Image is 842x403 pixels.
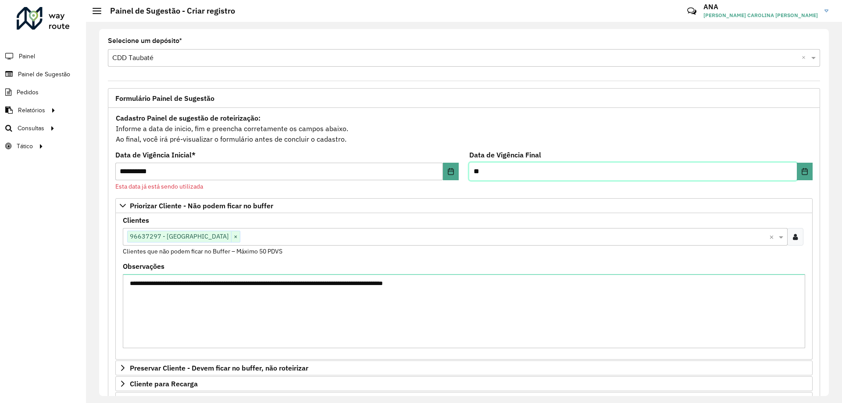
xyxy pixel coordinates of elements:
span: Clear all [802,53,809,63]
span: × [231,232,240,242]
span: Painel de Sugestão [18,70,70,79]
span: Cliente para Multi-CDD/Internalização [130,396,253,403]
span: Cliente para Recarga [130,380,198,387]
small: Clientes que não podem ficar no Buffer – Máximo 50 PDVS [123,247,282,255]
label: Observações [123,261,164,271]
a: Cliente para Recarga [115,376,813,391]
span: Relatórios [18,106,45,115]
h3: ANA [703,3,818,11]
span: Formulário Painel de Sugestão [115,95,214,102]
button: Choose Date [443,163,459,180]
label: Selecione um depósito [108,36,182,46]
button: Choose Date [797,163,813,180]
div: Informe a data de inicio, fim e preencha corretamente os campos abaixo. Ao final, você irá pré-vi... [115,112,813,145]
span: Preservar Cliente - Devem ficar no buffer, não roteirizar [130,364,308,371]
span: Priorizar Cliente - Não podem ficar no buffer [130,202,273,209]
div: Priorizar Cliente - Não podem ficar no buffer [115,213,813,360]
span: Painel [19,52,35,61]
formly-validation-message: Esta data já está sendo utilizada [115,182,203,190]
a: Priorizar Cliente - Não podem ficar no buffer [115,198,813,213]
a: Preservar Cliente - Devem ficar no buffer, não roteirizar [115,360,813,375]
span: [PERSON_NAME] CAROLINA [PERSON_NAME] [703,11,818,19]
label: Data de Vigência Inicial [115,150,196,160]
label: Clientes [123,215,149,225]
label: Data de Vigência Final [469,150,541,160]
h2: Painel de Sugestão - Criar registro [101,6,235,16]
span: Tático [17,142,33,151]
span: Clear all [769,232,777,242]
span: Consultas [18,124,44,133]
span: Pedidos [17,88,39,97]
a: Contato Rápido [682,2,701,21]
span: 96637297 - [GEOGRAPHIC_DATA] [128,231,231,242]
strong: Cadastro Painel de sugestão de roteirização: [116,114,260,122]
